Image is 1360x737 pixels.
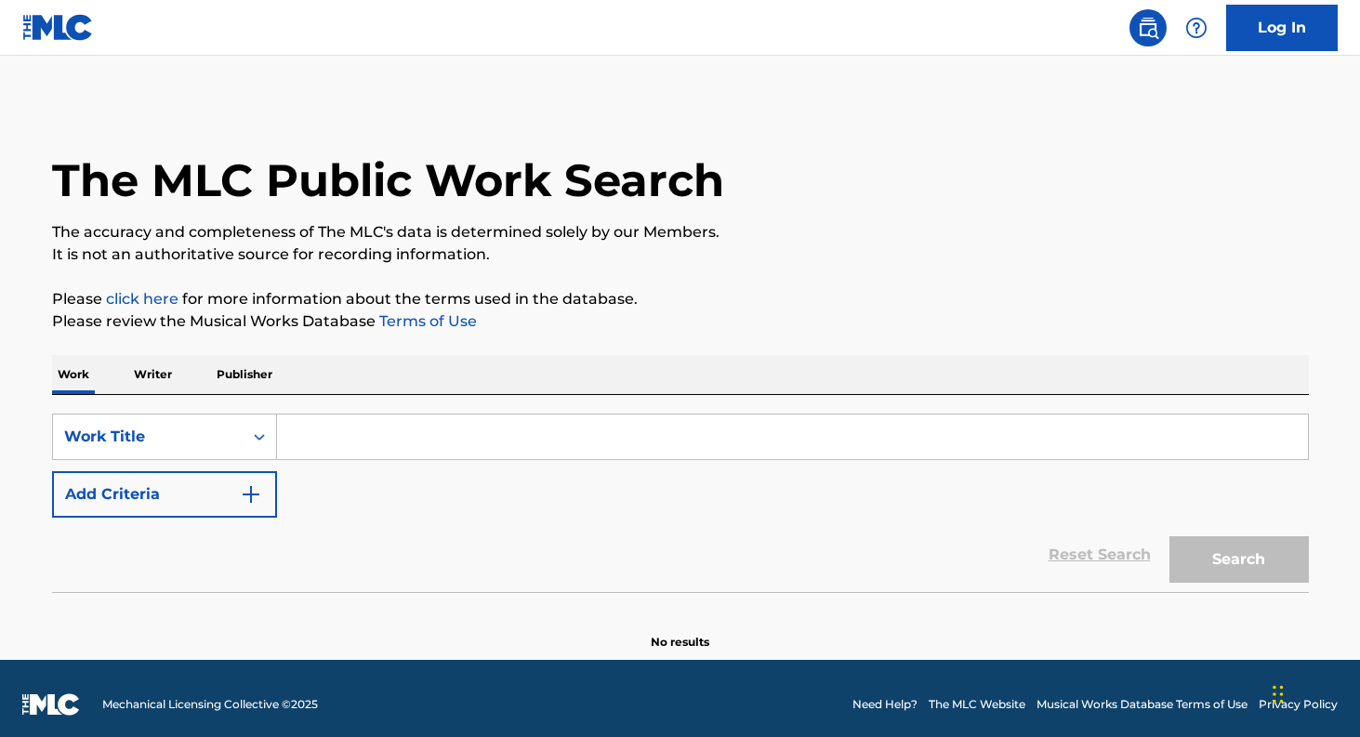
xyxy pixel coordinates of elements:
p: Publisher [211,355,278,394]
div: Drag [1273,666,1284,722]
a: The MLC Website [929,696,1025,713]
img: MLC Logo [22,14,94,41]
a: Musical Works Database Terms of Use [1037,696,1248,713]
form: Search Form [52,414,1309,592]
a: click here [106,290,178,308]
p: Work [52,355,95,394]
a: Privacy Policy [1259,696,1338,713]
img: help [1185,17,1208,39]
img: logo [22,693,80,716]
p: No results [651,612,709,651]
p: Writer [128,355,178,394]
h1: The MLC Public Work Search [52,152,724,208]
p: Please for more information about the terms used in the database. [52,288,1309,310]
span: Mechanical Licensing Collective © 2025 [102,696,318,713]
div: Help [1178,9,1215,46]
a: Public Search [1129,9,1167,46]
a: Log In [1226,5,1338,51]
p: It is not an authoritative source for recording information. [52,243,1309,266]
a: Terms of Use [376,312,477,330]
p: Please review the Musical Works Database [52,310,1309,333]
iframe: Chat Widget [1267,648,1360,737]
img: 9d2ae6d4665cec9f34b9.svg [240,483,262,506]
button: Add Criteria [52,471,277,518]
a: Need Help? [852,696,918,713]
div: Work Title [64,426,231,448]
img: search [1137,17,1159,39]
p: The accuracy and completeness of The MLC's data is determined solely by our Members. [52,221,1309,243]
